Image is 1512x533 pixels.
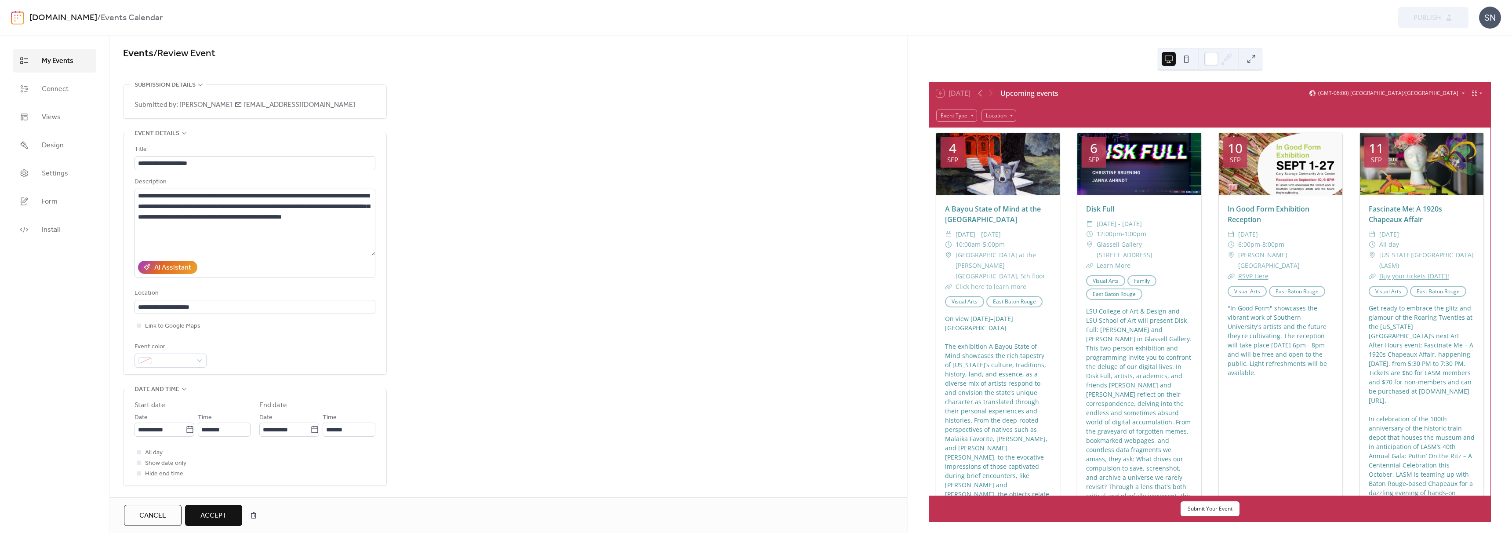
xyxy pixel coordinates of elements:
[947,157,958,163] div: Sep
[259,413,273,423] span: Date
[259,400,287,411] div: End date
[42,168,68,179] span: Settings
[956,282,1026,291] a: Click here to learn more
[1262,239,1284,250] span: 8:00pm
[1086,219,1093,229] div: ​
[956,250,1051,281] span: [GEOGRAPHIC_DATA] at the [PERSON_NAME][GEOGRAPHIC_DATA], 5th floor
[1219,303,1342,377] div: "In Good Form" showcases the vibrant work of Southern University's artists and the future they're...
[981,239,983,250] span: -
[13,77,96,101] a: Connect
[42,112,61,123] span: Views
[123,44,153,63] a: Events
[13,161,96,185] a: Settings
[1088,157,1099,163] div: Sep
[134,288,374,299] div: Location
[1122,229,1124,239] span: -
[1097,261,1130,270] a: Learn More
[42,56,73,66] span: My Events
[945,204,1041,224] a: A Bayou State of Mind at the [GEOGRAPHIC_DATA]
[956,229,1001,240] span: [DATE] - [DATE]
[1228,229,1235,240] div: ​
[949,142,956,155] div: 4
[198,413,212,423] span: Time
[1097,219,1142,229] span: [DATE] - [DATE]
[134,80,196,91] span: Submission details
[1238,229,1258,240] span: [DATE]
[134,128,179,139] span: Event details
[134,496,188,506] span: Recurring event
[1228,239,1235,250] div: ​
[29,10,97,26] a: [DOMAIN_NAME]
[1097,239,1192,260] span: Glassell Gallery [STREET_ADDRESS]
[134,177,374,187] div: Description
[1086,229,1093,239] div: ​
[42,140,64,151] span: Design
[1379,229,1399,240] span: [DATE]
[185,505,242,526] button: Accept
[1369,250,1376,260] div: ​
[42,84,69,95] span: Connect
[134,342,205,352] div: Event color
[1379,272,1449,280] a: Buy your tickets [DATE]!
[42,197,58,207] span: Form
[1086,204,1114,214] a: Disk Full
[1228,204,1309,224] a: In Good Form Exhibition Reception
[97,10,101,26] b: /
[1238,250,1334,271] span: [PERSON_NAME] [GEOGRAPHIC_DATA]
[945,229,952,240] div: ​
[1228,142,1243,155] div: 10
[1090,142,1098,155] div: 6
[1379,250,1475,271] span: [US_STATE][GEOGRAPHIC_DATA] (LASM)
[13,190,96,213] a: Form
[1369,142,1384,155] div: 11
[139,511,166,521] span: Cancel
[101,10,163,26] b: Events Calendar
[134,100,355,110] span: Submitted by: [PERSON_NAME] [EMAIL_ADDRESS][DOMAIN_NAME]
[983,239,1005,250] span: 5:00pm
[323,413,337,423] span: Time
[154,263,191,273] div: AI Assistant
[145,458,186,469] span: Show date only
[134,400,165,411] div: Start date
[1260,239,1262,250] span: -
[1181,501,1239,516] button: Submit Your Event
[138,261,197,274] button: AI Assistant
[945,250,952,260] div: ​
[145,321,200,332] span: Link to Google Maps
[1369,229,1376,240] div: ​
[153,44,215,63] span: / Review Event
[1369,204,1442,224] a: Fascinate Me: A 1920s Chapeaux Affair
[200,511,227,521] span: Accept
[42,225,60,235] span: Install
[1369,271,1376,281] div: ​
[134,384,179,395] span: Date and time
[1371,157,1382,163] div: Sep
[1228,271,1235,281] div: ​
[945,281,952,292] div: ​
[1479,7,1501,29] div: SN
[1238,239,1260,250] span: 6:00pm
[1097,229,1122,239] span: 12:00pm
[1000,88,1058,99] div: Upcoming events
[13,133,96,157] a: Design
[1360,303,1483,516] div: Get ready to embrace the glitz and glamour of the Roaring Twenties at the [US_STATE][GEOGRAPHIC_D...
[1228,250,1235,260] div: ​
[13,105,96,129] a: Views
[1238,272,1268,280] a: RSVP Here
[1230,157,1241,163] div: Sep
[1124,229,1146,239] span: 1:00pm
[13,218,96,241] a: Install
[145,448,163,458] span: All day
[1318,91,1458,96] span: (GMT-06:00) [GEOGRAPHIC_DATA]/[GEOGRAPHIC_DATA]
[1086,239,1093,250] div: ​
[124,505,182,526] button: Cancel
[134,144,374,155] div: Title
[1379,239,1399,250] span: All day
[1369,239,1376,250] div: ​
[134,413,148,423] span: Date
[956,239,981,250] span: 10:00am
[145,469,183,479] span: Hide end time
[1086,260,1093,271] div: ​
[13,49,96,73] a: My Events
